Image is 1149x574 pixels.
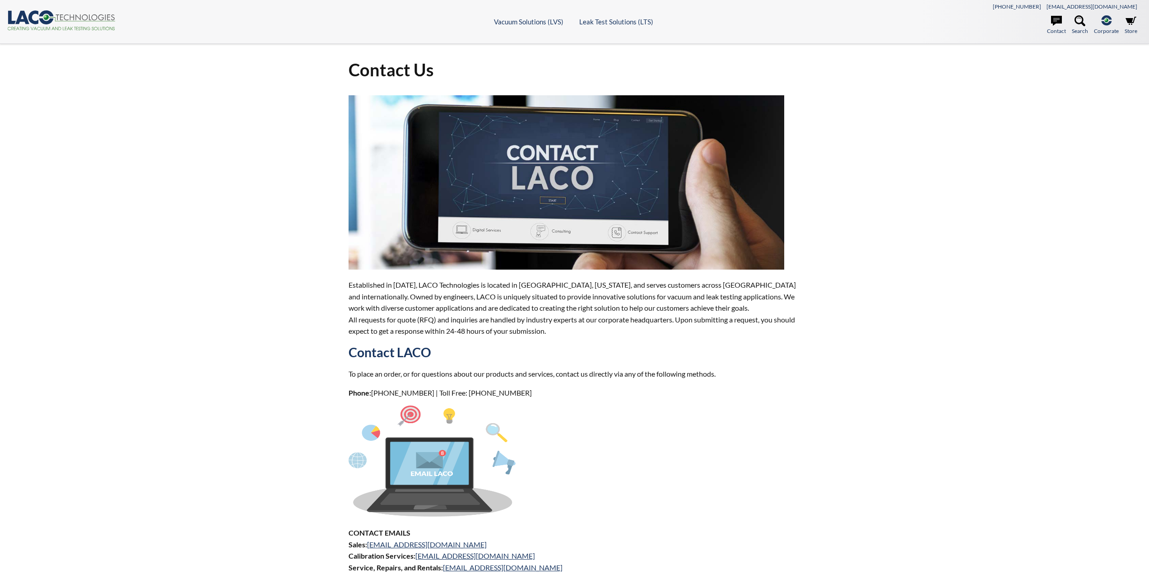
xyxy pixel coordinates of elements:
[1047,15,1066,35] a: Contact
[349,345,431,360] strong: Contact LACO
[349,95,784,270] img: ContactUs.jpg
[1125,15,1137,35] a: Store
[1094,27,1119,35] span: Corporate
[1047,3,1137,10] a: [EMAIL_ADDRESS][DOMAIN_NAME]
[349,387,801,399] p: [PHONE_NUMBER] | Toll Free: [PHONE_NUMBER]
[349,388,371,397] strong: Phone:
[993,3,1041,10] a: [PHONE_NUMBER]
[349,59,801,81] h1: Contact Us
[579,18,653,26] a: Leak Test Solutions (LTS)
[349,563,443,572] strong: Service, Repairs, and Rentals:
[443,563,563,572] a: [EMAIL_ADDRESS][DOMAIN_NAME]
[349,540,367,549] strong: Sales:
[1072,15,1088,35] a: Search
[494,18,563,26] a: Vacuum Solutions (LVS)
[349,551,415,560] strong: Calibration Services:
[349,528,410,537] strong: CONTACT EMAILS
[415,551,535,560] a: [EMAIL_ADDRESS][DOMAIN_NAME]
[349,368,801,380] p: To place an order, or for questions about our products and services, contact us directly via any ...
[367,540,487,549] a: [EMAIL_ADDRESS][DOMAIN_NAME]
[349,406,516,517] img: Asset_1.png
[349,279,801,337] p: Established in [DATE], LACO Technologies is located in [GEOGRAPHIC_DATA], [US_STATE], and serves ...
